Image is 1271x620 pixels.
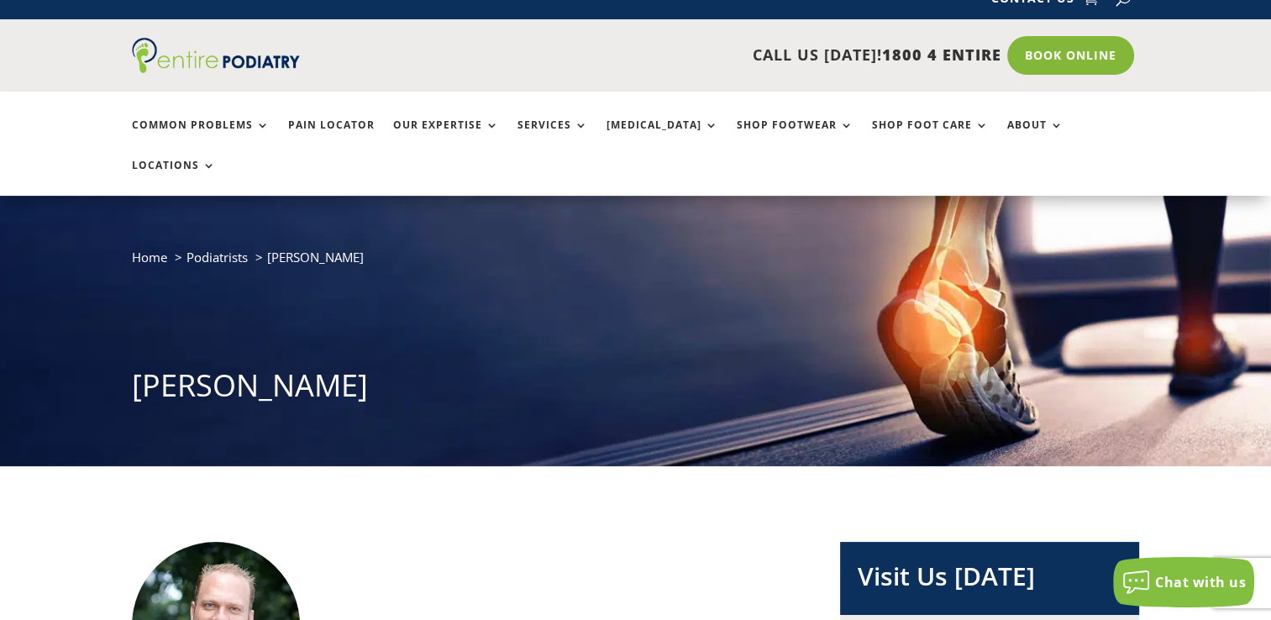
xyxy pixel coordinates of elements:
img: logo (1) [132,38,300,73]
span: 1800 4 ENTIRE [882,45,1001,65]
a: About [1007,119,1064,155]
h2: Visit Us [DATE] [857,559,1122,602]
p: CALL US [DATE]! [365,45,1001,66]
a: Common Problems [132,119,270,155]
nav: breadcrumb [132,246,1140,281]
span: [PERSON_NAME] [267,249,364,265]
h1: [PERSON_NAME] [132,365,1140,415]
a: Pain Locator [288,119,375,155]
button: Chat with us [1113,557,1254,607]
a: [MEDICAL_DATA] [607,119,718,155]
a: Services [517,119,588,155]
a: Our Expertise [393,119,499,155]
a: Entire Podiatry [132,60,300,76]
a: Shop Foot Care [872,119,989,155]
a: Locations [132,160,216,196]
a: Home [132,249,167,265]
a: Shop Footwear [737,119,853,155]
a: Podiatrists [186,249,248,265]
a: Book Online [1007,36,1134,75]
span: Chat with us [1155,573,1246,591]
